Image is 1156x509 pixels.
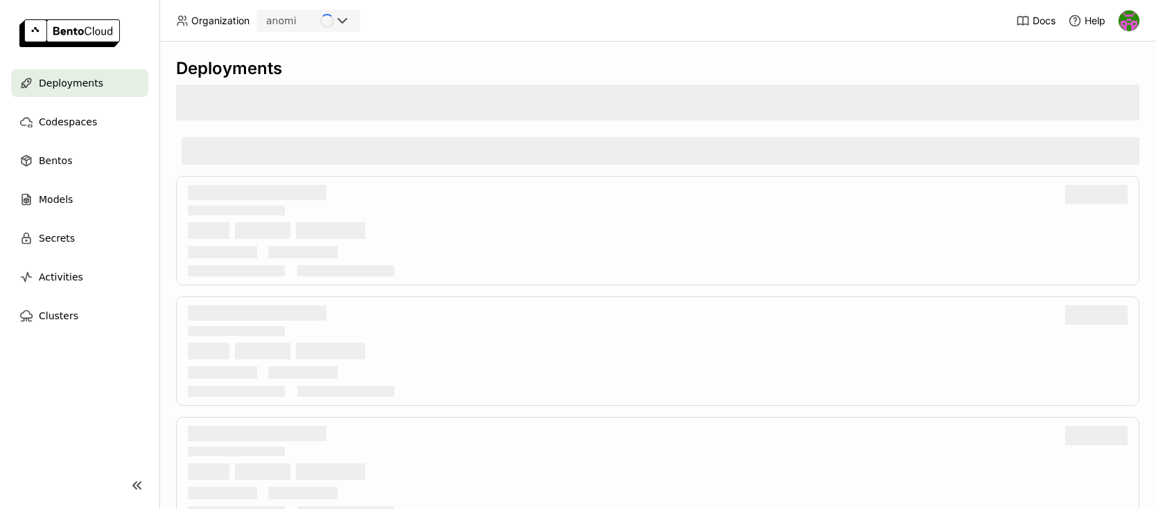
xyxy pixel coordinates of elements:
span: Clusters [39,307,78,324]
span: Codespaces [39,114,97,130]
a: Bentos [11,147,148,175]
span: Organization [191,15,249,27]
a: Secrets [11,224,148,252]
a: Activities [11,263,148,291]
span: Secrets [39,230,75,247]
span: Models [39,191,73,208]
input: Selected anomi. [298,15,299,28]
div: Deployments [176,58,1139,79]
span: Activities [39,269,83,285]
span: Help [1085,15,1105,27]
span: Deployments [39,75,103,91]
img: Lottie Lynn [1119,10,1139,31]
img: logo [19,19,120,47]
div: Help [1068,14,1105,28]
a: Models [11,186,148,213]
span: Docs [1033,15,1056,27]
div: anomi [266,14,297,28]
a: Docs [1016,14,1056,28]
span: Bentos [39,152,72,169]
a: Clusters [11,302,148,330]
